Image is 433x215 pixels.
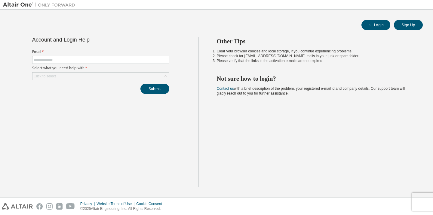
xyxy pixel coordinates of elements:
[32,49,169,54] label: Email
[140,84,169,94] button: Submit
[32,37,142,42] div: Account and Login Help
[2,203,33,210] img: altair_logo.svg
[32,66,169,70] label: Select what you need help with
[56,203,63,210] img: linkedin.svg
[3,2,78,8] img: Altair One
[80,201,97,206] div: Privacy
[217,58,412,63] li: Please verify that the links in the activation e-mails are not expired.
[80,206,166,211] p: © 2025 Altair Engineering, Inc. All Rights Reserved.
[217,49,412,54] li: Clear your browser cookies and local storage, if you continue experiencing problems.
[217,86,234,91] a: Contact us
[32,73,169,80] div: Click to select
[97,201,136,206] div: Website Terms of Use
[361,20,390,30] button: Login
[394,20,423,30] button: Sign Up
[217,86,405,95] span: with a brief description of the problem, your registered e-mail id and company details. Our suppo...
[34,74,56,79] div: Click to select
[136,201,165,206] div: Cookie Consent
[217,37,412,45] h2: Other Tips
[66,203,75,210] img: youtube.svg
[36,203,43,210] img: facebook.svg
[217,54,412,58] li: Please check for [EMAIL_ADDRESS][DOMAIN_NAME] mails in your junk or spam folder.
[217,75,412,83] h2: Not sure how to login?
[46,203,53,210] img: instagram.svg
